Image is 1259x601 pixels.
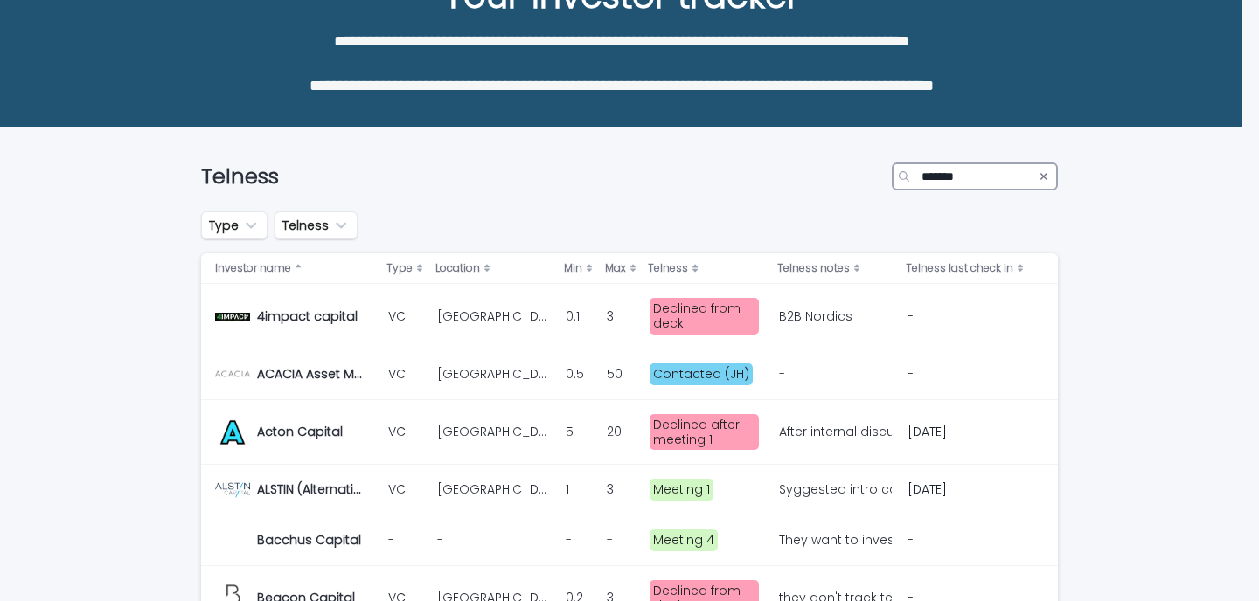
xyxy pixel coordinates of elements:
[388,367,423,382] p: VC
[215,259,291,278] p: Investor name
[201,465,1058,515] tr: ALSTIN (Alternative Strategic Investments)ALSTIN (Alternative Strategic Investments) VC[GEOGRAPHI...
[201,349,1058,399] tr: ACACIA Asset ManagementACACIA Asset Management VC[GEOGRAPHIC_DATA][GEOGRAPHIC_DATA] 0.50.5 5050 C...
[607,479,617,497] p: 3
[437,421,550,439] p: [GEOGRAPHIC_DATA]
[648,259,688,278] p: Telness
[908,367,1017,382] p: -
[564,259,582,278] p: Min
[906,259,1013,278] p: Telness last check in
[607,421,625,439] p: 20
[201,399,1058,465] tr: Acton CapitalActon Capital VC[GEOGRAPHIC_DATA][GEOGRAPHIC_DATA] 55 2020 Declined after meeting 1A...
[566,306,583,324] p: 0.1
[650,479,713,501] div: Meeting 1
[566,479,573,497] p: 1
[892,162,1058,190] input: Search
[779,425,888,439] div: After internal discussion, however, we decided to pass. While your approach is interesting, comme...
[566,363,588,382] p: 0.5
[257,421,346,439] p: Acton Capital
[908,309,1017,324] p: -
[566,529,575,548] p: -
[201,211,268,239] button: Type
[386,259,413,278] p: Type
[388,309,423,324] p: VC
[650,363,753,385] div: Contacted (JH)
[437,363,550,382] p: [GEOGRAPHIC_DATA]
[201,284,1058,349] tr: 4impact capital4impact capital VC[GEOGRAPHIC_DATA], [GEOGRAPHIC_DATA][GEOGRAPHIC_DATA], [GEOGRAPH...
[607,363,626,382] p: 50
[257,306,361,324] p: 4impact capital
[908,425,1017,439] p: [DATE]
[388,425,423,439] p: VC
[779,367,785,382] div: -
[650,529,718,551] div: Meeting 4
[257,479,370,497] p: ALSTIN (Alternative Strategic Investments)
[650,298,759,335] div: Declined from deck
[437,529,447,548] p: -
[779,482,888,497] div: Syggested intro call [DATE]-[DATE]. Call scheduled [DATE]. Intro meeting [DATE]. Ticket size $5-1...
[779,533,888,548] div: They want to invest but it is a very small ticket of $100,000 with a possible top-up. We need to ...
[437,306,550,324] p: The Hague, Netherlands
[388,533,423,548] p: -
[435,259,480,278] p: Location
[607,529,616,548] p: -
[257,529,365,548] p: Bacchus Capital
[201,515,1058,566] tr: Bacchus CapitalBacchus Capital --- -- -- Meeting 4They want to invest but it is a very small tick...
[779,309,852,324] div: B2B Nordics
[437,479,550,497] p: [GEOGRAPHIC_DATA]
[566,421,577,439] p: 5
[257,363,370,382] p: ACACIA Asset Management
[650,414,759,451] div: Declined after meeting 1
[908,482,1017,497] p: [DATE]
[201,164,885,190] h1: Telness
[605,259,626,278] p: Max
[607,306,617,324] p: 3
[908,533,1017,548] p: -
[388,482,423,497] p: VC
[777,259,850,278] p: Telness notes
[275,211,358,239] button: Telness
